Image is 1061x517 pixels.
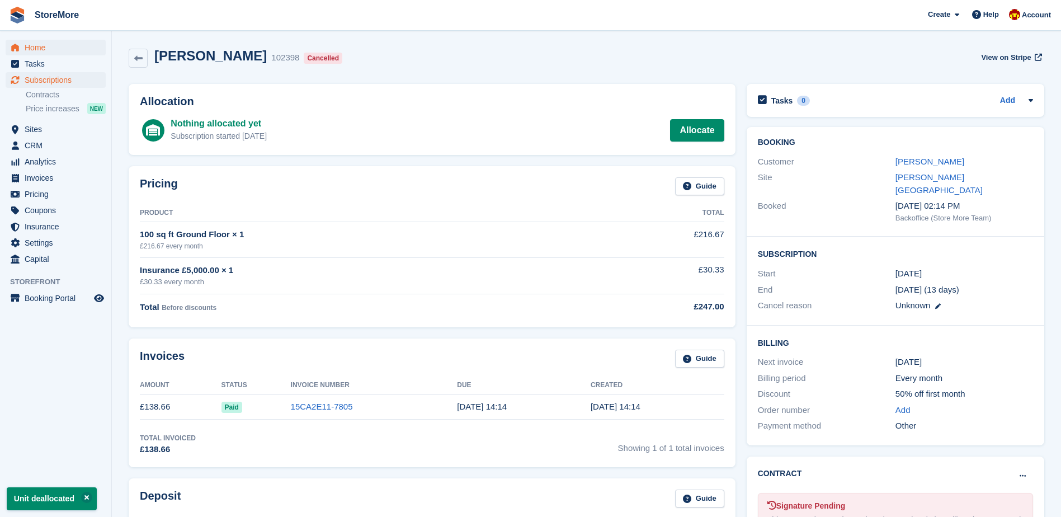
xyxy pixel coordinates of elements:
[670,119,724,142] a: Allocate
[6,170,106,186] a: menu
[7,487,97,510] p: Unit deallocated
[140,394,221,420] td: £138.66
[675,350,724,368] a: Guide
[758,284,895,297] div: End
[6,121,106,137] a: menu
[6,138,106,153] a: menu
[983,9,999,20] span: Help
[140,177,178,196] h2: Pricing
[6,203,106,218] a: menu
[304,53,342,64] div: Cancelled
[6,56,106,72] a: menu
[758,356,895,369] div: Next invoice
[92,292,106,305] a: Preview store
[6,219,106,234] a: menu
[87,103,106,114] div: NEW
[592,257,724,294] td: £30.33
[895,372,1033,385] div: Every month
[758,156,895,168] div: Customer
[171,130,267,142] div: Subscription started [DATE]
[895,420,1033,433] div: Other
[758,200,895,223] div: Booked
[895,172,983,195] a: [PERSON_NAME][GEOGRAPHIC_DATA]
[140,204,592,222] th: Product
[977,48,1044,67] a: View on Stripe
[895,388,1033,401] div: 50% off first month
[6,235,106,251] a: menu
[291,402,353,411] a: 15CA2E11-7805
[457,377,591,394] th: Due
[6,251,106,267] a: menu
[26,90,106,100] a: Contracts
[675,177,724,196] a: Guide
[221,402,242,413] span: Paid
[9,7,26,23] img: stora-icon-8386f47178a22dfd0bd8f6a31ec36ba5ce8667c1dd55bd0f319d3a0aa187defe.svg
[6,290,106,306] a: menu
[675,490,724,508] a: Guide
[25,290,92,306] span: Booking Portal
[1000,95,1015,107] a: Add
[771,96,793,106] h2: Tasks
[758,138,1033,147] h2: Booking
[271,51,299,64] div: 102398
[895,200,1033,213] div: [DATE] 02:14 PM
[140,350,185,368] h2: Invoices
[140,276,592,288] div: £30.33 every month
[618,433,724,456] span: Showing 1 of 1 total invoices
[895,404,911,417] a: Add
[1022,10,1051,21] span: Account
[25,40,92,55] span: Home
[457,402,507,411] time: 2025-08-20 13:14:06 UTC
[758,404,895,417] div: Order number
[6,186,106,202] a: menu
[25,235,92,251] span: Settings
[140,377,221,394] th: Amount
[26,104,79,114] span: Price increases
[162,304,216,312] span: Before discounts
[140,490,181,508] h2: Deposit
[591,402,640,411] time: 2025-08-19 13:14:07 UTC
[758,468,802,480] h2: Contract
[895,356,1033,369] div: [DATE]
[25,203,92,218] span: Coupons
[6,40,106,55] a: menu
[25,72,92,88] span: Subscriptions
[758,337,1033,348] h2: Billing
[154,48,267,63] h2: [PERSON_NAME]
[1009,9,1020,20] img: Store More Team
[140,228,592,241] div: 100 sq ft Ground Floor × 1
[221,377,291,394] th: Status
[140,264,592,277] div: Insurance £5,000.00 × 1
[758,420,895,433] div: Payment method
[140,443,196,456] div: £138.66
[767,500,1024,512] div: Signature Pending
[895,267,922,280] time: 2025-08-19 00:00:00 UTC
[25,121,92,137] span: Sites
[25,56,92,72] span: Tasks
[758,171,895,196] div: Site
[25,138,92,153] span: CRM
[981,52,1031,63] span: View on Stripe
[140,302,159,312] span: Total
[25,186,92,202] span: Pricing
[25,154,92,170] span: Analytics
[140,433,196,443] div: Total Invoiced
[895,300,931,310] span: Unknown
[758,248,1033,259] h2: Subscription
[895,157,964,166] a: [PERSON_NAME]
[6,72,106,88] a: menu
[758,299,895,312] div: Cancel reason
[25,170,92,186] span: Invoices
[140,95,724,108] h2: Allocation
[10,276,111,288] span: Storefront
[25,219,92,234] span: Insurance
[171,117,267,130] div: Nothing allocated yet
[30,6,83,24] a: StoreMore
[140,241,592,251] div: £216.67 every month
[26,102,106,115] a: Price increases NEW
[895,213,1033,224] div: Backoffice (Store More Team)
[895,285,959,294] span: [DATE] (13 days)
[25,251,92,267] span: Capital
[797,96,810,106] div: 0
[592,300,724,313] div: £247.00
